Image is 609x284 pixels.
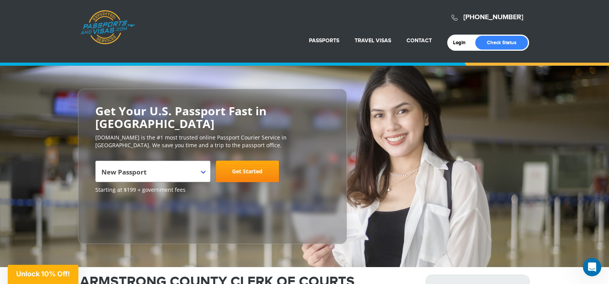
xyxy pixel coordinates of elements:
[101,164,202,185] span: New Passport
[80,10,135,45] a: Passports & [DOMAIN_NAME]
[95,198,153,236] iframe: Customer reviews powered by Trustpilot
[95,161,211,182] span: New Passport
[407,37,432,44] a: Contact
[216,161,279,182] a: Get Started
[463,13,523,22] a: [PHONE_NUMBER]
[16,270,70,278] span: Unlock 10% Off!
[95,105,330,130] h2: Get Your U.S. Passport Fast in [GEOGRAPHIC_DATA]
[583,258,601,276] iframe: Intercom live chat
[95,186,330,194] span: Starting at $199 + government fees
[8,265,78,284] div: Unlock 10% Off!
[95,134,330,149] p: [DOMAIN_NAME] is the #1 most trusted online Passport Courier Service in [GEOGRAPHIC_DATA]. We sav...
[453,40,471,46] a: Login
[355,37,391,44] a: Travel Visas
[475,36,528,50] a: Check Status
[309,37,339,44] a: Passports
